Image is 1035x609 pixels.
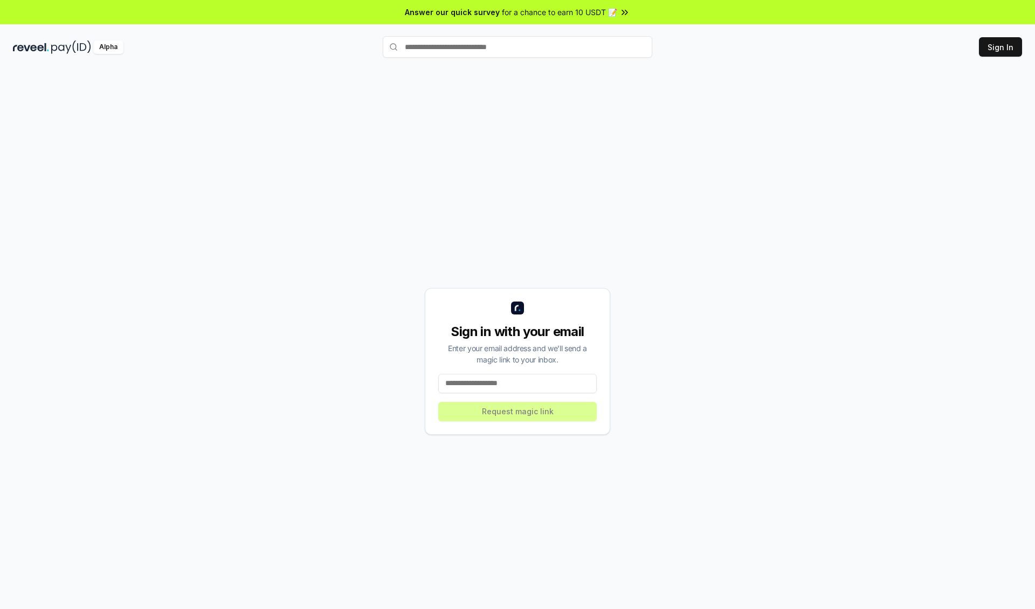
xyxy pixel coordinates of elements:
div: Alpha [93,40,123,54]
div: Enter your email address and we’ll send a magic link to your inbox. [438,343,597,365]
img: logo_small [511,302,524,314]
button: Sign In [979,37,1022,57]
span: Answer our quick survey [405,6,500,18]
img: pay_id [51,40,91,54]
img: reveel_dark [13,40,49,54]
div: Sign in with your email [438,323,597,340]
span: for a chance to earn 10 USDT 📝 [502,6,617,18]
